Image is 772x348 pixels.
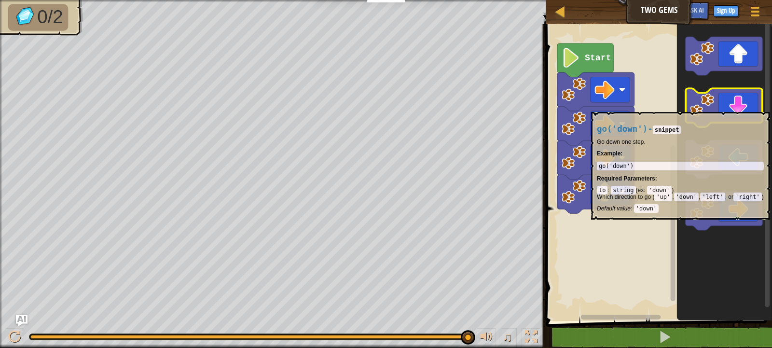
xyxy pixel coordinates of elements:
div: go('down') [599,163,762,169]
span: 0/2 [37,6,63,27]
code: string [611,186,635,195]
button: ♫ [501,328,517,348]
li: Collect the gems. [8,4,69,31]
code: 'down' [674,193,699,201]
p: Which direction to go ( , , , or ) [597,194,764,200]
span: ♫ [503,330,512,344]
strong: : [597,150,622,157]
button: Ask AI [16,315,28,326]
code: 'left' [700,193,725,201]
span: Example [597,150,620,157]
code: to [597,186,607,195]
button: Sign Up [714,5,738,17]
button: Show game menu [743,2,767,25]
span: : [607,187,611,194]
button: Adjust volume [477,328,496,348]
span: : [655,175,657,182]
code: 'up' [654,193,672,201]
button: Toggle fullscreen [522,328,541,348]
code: 'down' [647,186,672,195]
span: : [631,205,634,212]
code: 'right' [733,193,762,201]
button: Ask AI [683,2,709,20]
span: ex [638,187,644,194]
button: Ctrl + P: Pause [5,328,24,348]
span: go('down') [597,124,648,134]
span: : [644,187,647,194]
code: 'down' [634,204,659,213]
p: Go down one step. [597,139,764,145]
h4: - [597,125,764,134]
code: snippet [653,125,681,134]
span: Default value [597,205,631,212]
span: Ask AI [688,5,704,14]
text: Start [585,53,611,63]
div: ( ) [597,187,764,212]
div: Blockly Workspace [543,19,772,321]
span: Required Parameters [597,175,655,182]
